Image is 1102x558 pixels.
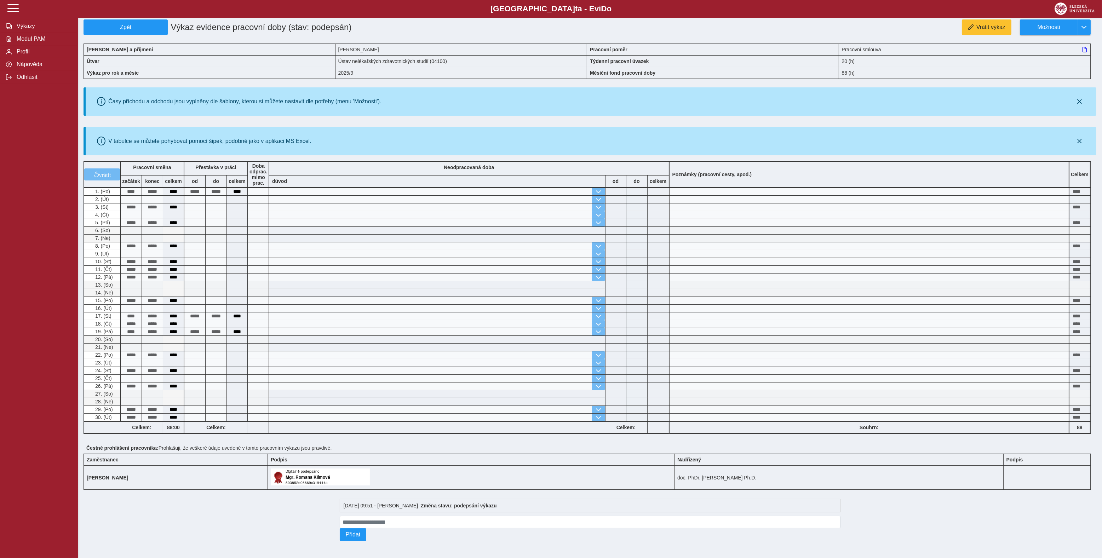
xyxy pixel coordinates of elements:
b: Útvar [87,58,99,64]
b: 88:00 [163,425,184,430]
b: Souhrn: [860,425,879,430]
span: 16. (Út) [94,305,112,311]
span: 13. (So) [94,282,113,288]
button: Zpět [84,19,168,35]
div: 2025/9 [335,67,587,79]
span: 3. (St) [94,204,109,210]
span: 1. (Po) [94,189,110,194]
span: 9. (Út) [94,251,109,257]
div: [DATE] 09:51 - [PERSON_NAME] : [340,499,840,512]
b: Celkem: [184,425,248,430]
span: t [575,4,578,13]
img: Digitálně podepsáno uživatelem [271,468,370,485]
b: Týdenní pracovní úvazek [590,58,649,64]
span: Profil [15,48,72,55]
b: Podpis [271,457,287,462]
span: 17. (St) [94,313,111,319]
div: Ústav nelékařských zdravotnických studií (04100) [335,55,587,67]
button: Vrátit výkaz [962,19,1011,35]
span: 23. (Út) [94,360,112,366]
span: 29. (Po) [94,407,113,412]
b: [PERSON_NAME] [87,475,128,481]
span: 6. (So) [94,228,110,233]
span: 14. (Ne) [94,290,113,295]
span: 30. (Út) [94,414,112,420]
div: Časy příchodu a odchodu jsou vyplněny dle šablony, kterou si můžete nastavit dle potřeby (menu 'M... [108,98,381,105]
div: 88 (h) [839,67,1091,79]
b: od [605,178,626,184]
span: 26. (Pá) [94,383,113,389]
h1: Výkaz evidence pracovní doby (stav: podepsán) [168,19,505,35]
span: 18. (Čt) [94,321,112,327]
span: Přidat [346,531,361,538]
span: Výkazy [15,23,72,29]
span: 11. (Čt) [94,266,112,272]
span: 12. (Pá) [94,274,113,280]
b: Poznámky (pracovní cesty, apod.) [670,172,755,177]
span: Zpět [87,24,165,30]
span: Odhlásit [15,74,72,80]
span: Možnosti [1026,24,1072,30]
b: Celkem: [605,425,647,430]
b: Pracovní poměr [590,47,627,52]
span: 10. (St) [94,259,111,264]
span: vrátit [99,172,111,177]
span: 15. (Po) [94,298,113,303]
span: Vrátit výkaz [976,24,1005,30]
button: Přidat [340,528,367,541]
b: od [184,178,205,184]
img: logo_web_su.png [1055,2,1095,15]
b: začátek [121,178,142,184]
span: 2. (Út) [94,196,109,202]
b: do [206,178,226,184]
span: 27. (So) [94,391,113,397]
span: 24. (St) [94,368,111,373]
b: důvod [272,178,287,184]
b: Zaměstnanec [87,457,118,462]
b: do [626,178,647,184]
button: Možnosti [1020,19,1077,35]
b: [GEOGRAPHIC_DATA] a - Evi [21,4,1081,13]
span: 8. (Po) [94,243,110,249]
span: 28. (Ne) [94,399,113,404]
div: 20 (h) [839,55,1091,67]
b: konec [142,178,163,184]
div: V tabulce se můžete pohybovat pomocí šipek, podobně jako v aplikaci MS Excel. [108,138,311,144]
span: 7. (Ne) [94,235,110,241]
div: Prohlašuji, že veškeré údaje uvedené v tomto pracovním výkazu jsou pravdivé. [84,442,1096,454]
div: Pracovní smlouva [839,44,1091,55]
span: D [601,4,607,13]
b: Neodpracovaná doba [444,165,494,170]
span: 21. (Ne) [94,344,113,350]
span: 22. (Po) [94,352,113,358]
b: Výkaz pro rok a měsíc [87,70,139,76]
b: Přestávka v práci [195,165,236,170]
span: 25. (Čt) [94,375,112,381]
b: celkem [648,178,669,184]
button: vrátit [84,168,120,180]
b: Podpis [1006,457,1023,462]
b: Nadřízený [677,457,701,462]
b: Měsíční fond pracovní doby [590,70,655,76]
b: Čestné prohlášení pracovníka: [86,445,159,451]
b: Celkem: [121,425,163,430]
span: Modul PAM [15,36,72,42]
span: Nápověda [15,61,72,68]
b: celkem [227,178,247,184]
b: [PERSON_NAME] a příjmení [87,47,153,52]
b: Změna stavu: podepsání výkazu [421,503,497,508]
b: Celkem [1071,172,1089,177]
b: 88 [1069,425,1090,430]
span: 4. (Čt) [94,212,109,218]
b: Doba odprac. mimo prac. [249,163,268,186]
div: [PERSON_NAME] [335,44,587,55]
td: doc. PhDr. [PERSON_NAME] Ph.D. [675,466,1004,490]
span: o [607,4,612,13]
span: 19. (Pá) [94,329,113,334]
b: Pracovní směna [133,165,171,170]
span: 20. (So) [94,336,113,342]
b: celkem [163,178,184,184]
span: 5. (Pá) [94,220,110,225]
